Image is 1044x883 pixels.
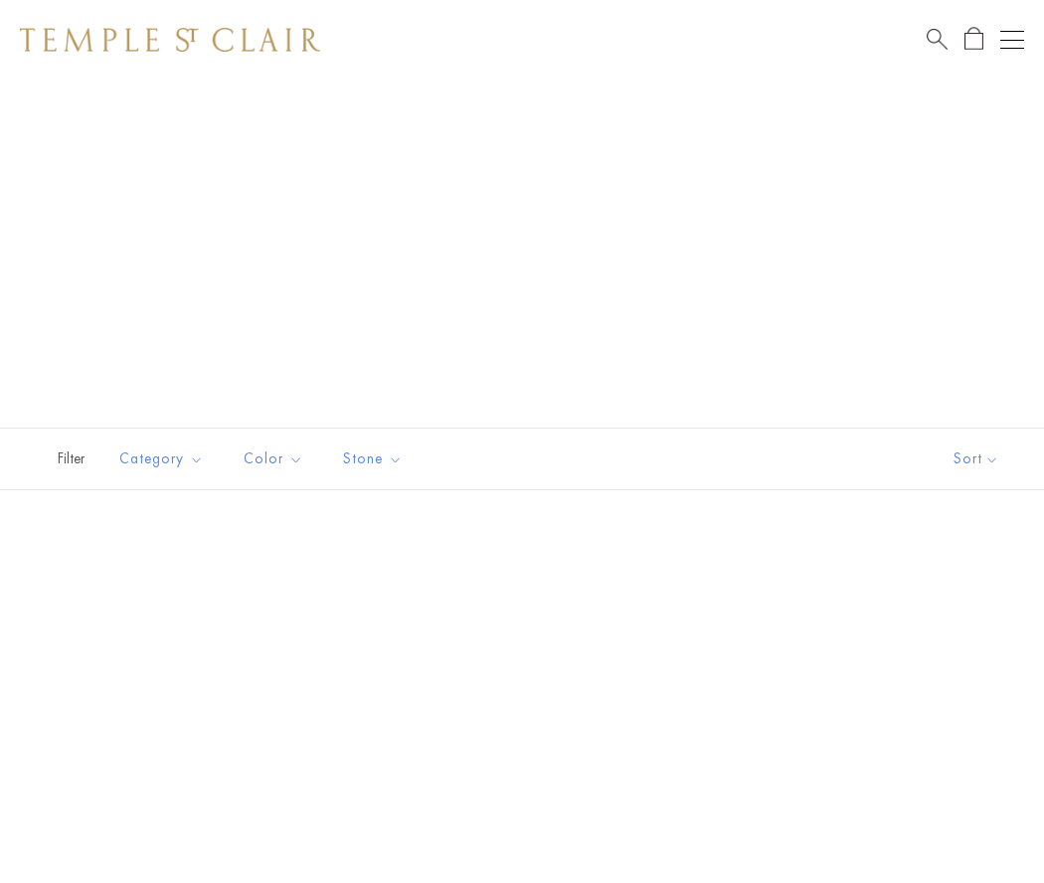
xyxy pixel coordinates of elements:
[909,429,1044,489] button: Show sort by
[333,446,418,471] span: Stone
[20,28,320,52] img: Temple St. Clair
[109,446,219,471] span: Category
[328,437,418,481] button: Stone
[234,446,318,471] span: Color
[1000,28,1024,52] button: Open navigation
[229,437,318,481] button: Color
[927,27,948,52] a: Search
[964,27,983,52] a: Open Shopping Bag
[104,437,219,481] button: Category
